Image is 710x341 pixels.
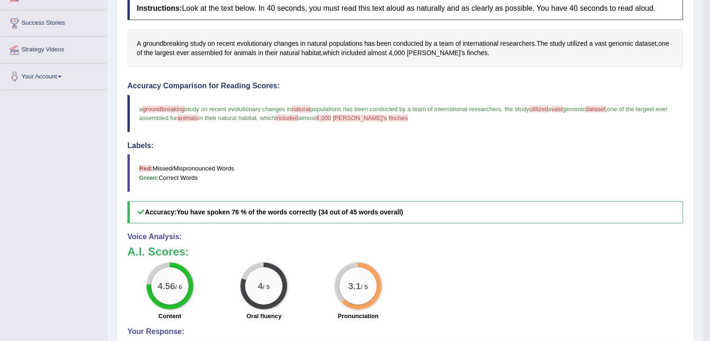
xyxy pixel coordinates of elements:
div: . , , , . [127,29,683,67]
span: Click to see word definition [595,39,607,49]
span: Click to see word definition [225,48,232,58]
span: Click to see word definition [407,48,465,58]
span: vast [551,106,562,113]
span: [PERSON_NAME]'s [333,114,387,121]
span: Click to see word definition [549,39,565,49]
span: Click to see word definition [190,39,205,49]
span: Click to see word definition [191,48,223,58]
span: in their natural habitat [198,114,256,121]
a: Strategy Videos [0,37,107,60]
span: included [275,114,298,121]
span: Click to see word definition [434,39,437,49]
span: Click to see word definition [456,39,461,49]
big: 4 [258,281,263,291]
a: Success Stories [0,10,107,34]
span: Click to see word definition [302,48,321,58]
span: a [548,106,551,113]
span: Click to see word definition [208,39,215,49]
span: Click to see word definition [217,39,235,49]
span: Click to see word definition [234,48,256,58]
span: natural [292,106,310,113]
span: Click to see word definition [500,39,534,49]
span: Click to see word definition [137,48,142,58]
b: A.I. Scores: [127,245,189,258]
b: Instructions: [137,4,182,12]
span: Click to see word definition [258,48,263,58]
span: animals [177,114,198,121]
span: which [260,114,275,121]
label: Content [158,312,181,320]
small: / 5 [263,283,270,290]
span: Click to see word definition [329,39,363,49]
h4: Voice Analysis: [127,233,683,241]
span: Click to see word definition [589,39,593,49]
span: Click to see word definition [280,48,300,58]
h4: Your Response: [127,327,683,336]
span: Click to see word definition [425,39,432,49]
span: Click to see word definition [388,48,392,58]
b: You have spoken 76 % of the words correctly (34 out of 45 words overall) [176,208,403,216]
span: Click to see word definition [394,48,405,58]
big: 3.1 [348,281,361,291]
span: , [256,114,258,121]
span: almost [298,114,316,121]
span: Click to see word definition [377,39,391,49]
span: Click to see word definition [155,48,175,58]
span: 4,000 [316,114,331,121]
span: . [501,106,503,113]
span: Click to see word definition [536,39,548,49]
blockquote: Missed/Mispronounced Words Correct Words [127,154,683,192]
h5: Accuracy: [127,201,683,223]
big: 4.56 [158,281,175,291]
span: Click to see word definition [467,48,487,58]
span: Click to see word definition [367,48,387,58]
span: Click to see word definition [439,39,454,49]
span: one of the largest ever assembled for [139,106,669,121]
span: Click to see word definition [463,39,498,49]
b: Red: [139,165,153,172]
span: Click to see word definition [307,39,327,49]
span: Click to see word definition [176,48,189,58]
span: utilized [529,106,548,113]
small: / 6 [175,283,182,290]
span: the study [505,106,529,113]
span: a [139,106,142,113]
span: Click to see word definition [635,39,656,49]
span: Click to see word definition [393,39,423,49]
span: Click to see word definition [265,48,278,58]
span: Click to see word definition [137,39,141,49]
span: dataset, [585,106,607,113]
label: Oral fluency [246,312,281,320]
span: Click to see word definition [323,48,340,58]
span: Click to see word definition [567,39,588,49]
span: Click to see word definition [364,39,375,49]
span: finches [388,114,408,121]
a: Your Account [0,64,107,87]
span: Click to see word definition [144,48,153,58]
span: Click to see word definition [274,39,298,49]
small: / 5 [361,283,368,290]
h4: Labels: [127,142,683,150]
span: study on recent evolutionary changes in [185,106,292,113]
span: Click to see word definition [237,39,272,49]
b: Green: [139,174,159,181]
span: Click to see word definition [658,39,669,49]
span: populations has been conducted by a team of international researchers [310,106,501,113]
span: Click to see word definition [341,48,366,58]
span: genomic [562,106,585,113]
h4: Accuracy Comparison for Reading Scores: [127,82,683,90]
span: Click to see word definition [300,39,305,49]
span: Click to see word definition [143,39,188,49]
span: groundbreaking [142,106,184,113]
span: Click to see word definition [608,39,633,49]
label: Pronunciation [337,312,378,320]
